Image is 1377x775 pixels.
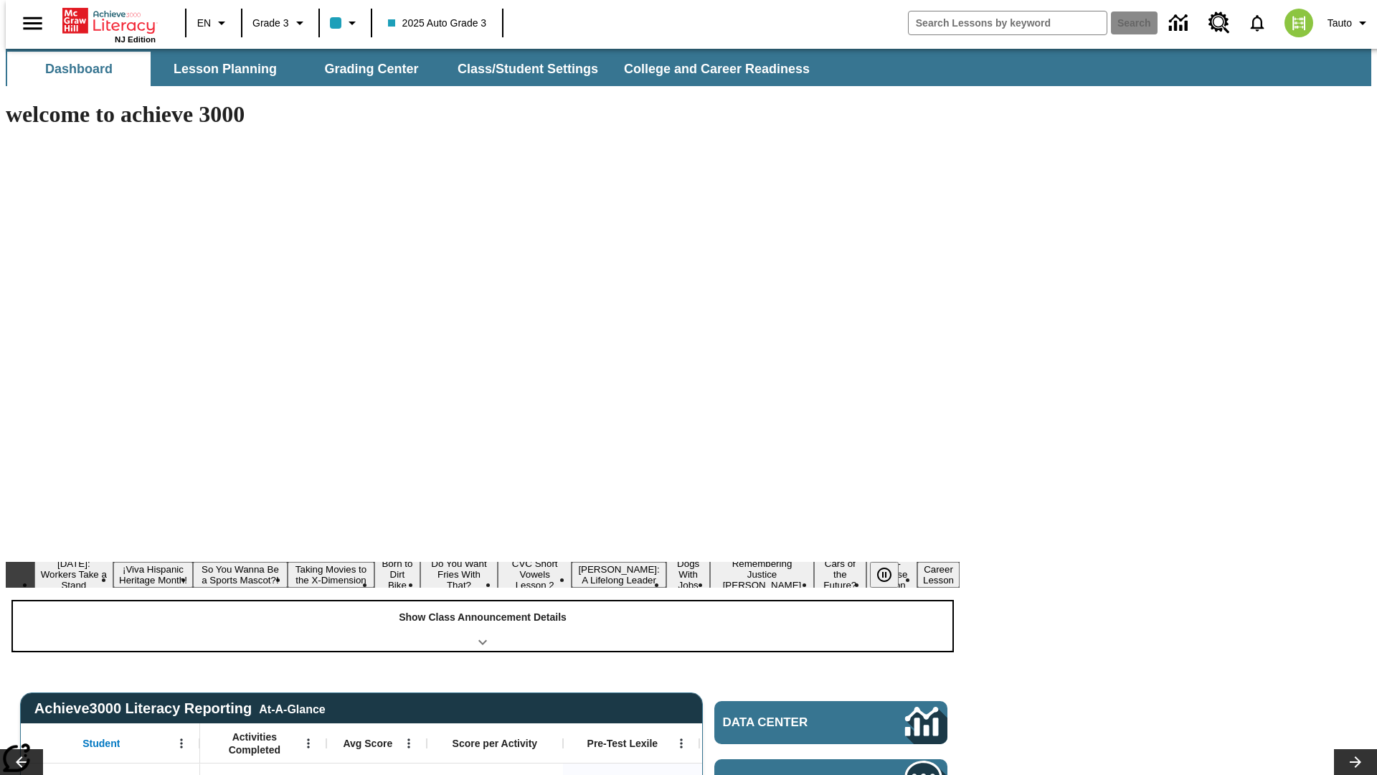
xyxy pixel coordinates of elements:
div: SubNavbar [6,49,1371,86]
button: Grade: Grade 3, Select a grade [247,10,314,36]
span: Avg Score [343,737,392,750]
span: Grade 3 [252,16,289,31]
button: Slide 10 Remembering Justice O'Connor [710,556,813,593]
button: Slide 7 CVC Short Vowels Lesson 2 [498,556,572,593]
a: Data Center [714,701,947,744]
span: Data Center [723,715,857,730]
button: Lesson carousel, Next [1334,749,1377,775]
a: Notifications [1239,4,1276,42]
button: Profile/Settings [1322,10,1377,36]
span: 2025 Auto Grade 3 [388,16,487,31]
img: avatar image [1284,9,1313,37]
div: Show Class Announcement Details [13,601,952,651]
button: Slide 11 Cars of the Future? [814,556,866,593]
button: Pause [870,562,899,588]
button: Slide 9 Dogs With Jobs [666,556,710,593]
span: Score per Activity [453,737,538,750]
button: Dashboard [7,52,151,86]
div: SubNavbar [6,52,823,86]
button: Open Menu [298,733,319,754]
span: EN [197,16,211,31]
button: Slide 1 Labor Day: Workers Take a Stand [34,556,113,593]
div: At-A-Glance [259,700,325,716]
span: Student [82,737,120,750]
button: Slide 2 ¡Viva Hispanic Heritage Month! [113,562,194,588]
h1: welcome to achieve 3000 [6,101,960,128]
button: Language: EN, Select a language [191,10,237,36]
button: Slide 3 So You Wanna Be a Sports Mascot?! [193,562,287,588]
button: Grading Center [300,52,443,86]
div: Pause [870,562,913,588]
button: Lesson Planning [153,52,297,86]
button: Open Menu [671,733,692,754]
button: Class/Student Settings [446,52,610,86]
button: College and Career Readiness [612,52,821,86]
button: Slide 4 Taking Movies to the X-Dimension [288,562,375,588]
button: Open Menu [398,733,420,754]
button: Open side menu [11,2,54,44]
span: Achieve3000 Literacy Reporting [34,700,326,717]
button: Slide 13 Career Lesson [917,562,960,588]
input: search field [909,11,1107,34]
a: Data Center [1160,4,1200,43]
a: Home [62,6,156,35]
span: Tauto [1328,16,1352,31]
p: Show Class Announcement Details [399,610,567,625]
button: Slide 12 Pre-release lesson [866,556,917,593]
a: Resource Center, Will open in new tab [1200,4,1239,42]
button: Select a new avatar [1276,4,1322,42]
div: Home [62,5,156,44]
button: Slide 8 Dianne Feinstein: A Lifelong Leader [572,562,666,588]
button: Slide 5 Born to Dirt Bike [374,556,420,593]
button: Slide 6 Do You Want Fries With That? [420,556,498,593]
button: Class color is light blue. Change class color [324,10,366,36]
span: Pre-Test Lexile [587,737,658,750]
span: Activities Completed [207,731,302,756]
span: NJ Edition [115,35,156,44]
button: Open Menu [171,733,192,754]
